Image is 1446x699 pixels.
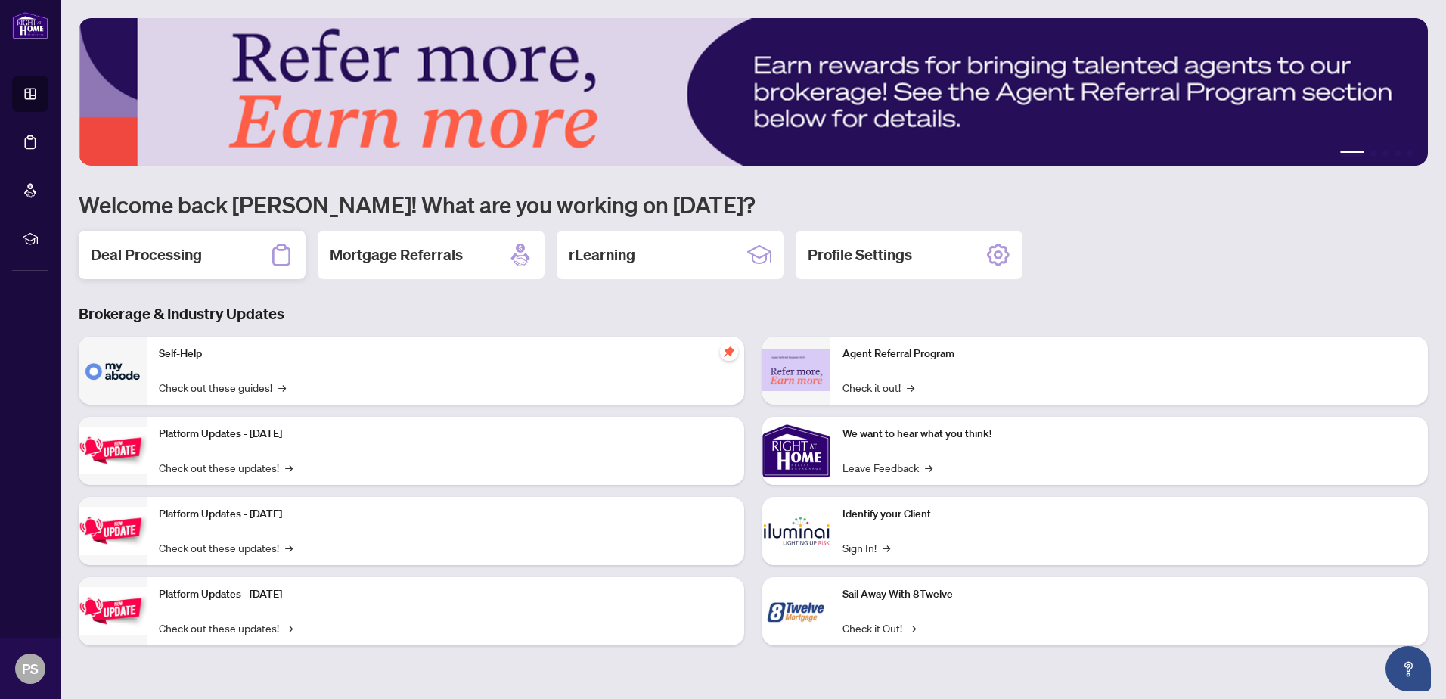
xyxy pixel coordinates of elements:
[22,658,39,679] span: PS
[159,346,732,362] p: Self-Help
[842,539,890,556] a: Sign In!→
[883,539,890,556] span: →
[842,426,1416,443] p: We want to hear what you think!
[842,459,932,476] a: Leave Feedback→
[907,379,914,396] span: →
[285,539,293,556] span: →
[79,303,1428,325] h3: Brokerage & Industry Updates
[842,586,1416,603] p: Sail Away With 8Twelve
[159,426,732,443] p: Platform Updates - [DATE]
[842,379,914,396] a: Check it out!→
[159,620,293,636] a: Check out these updates!→
[762,349,830,391] img: Agent Referral Program
[159,539,293,556] a: Check out these updates!→
[1395,151,1401,157] button: 4
[925,459,932,476] span: →
[91,244,202,266] h2: Deal Processing
[1382,151,1389,157] button: 3
[1340,151,1364,157] button: 1
[79,18,1428,166] img: Slide 0
[330,244,463,266] h2: Mortgage Referrals
[1385,646,1431,691] button: Open asap
[762,577,830,645] img: Sail Away With 8Twelve
[1370,151,1376,157] button: 2
[278,379,286,396] span: →
[159,379,286,396] a: Check out these guides!→
[842,620,916,636] a: Check it Out!→
[159,586,732,603] p: Platform Updates - [DATE]
[720,343,738,361] span: pushpin
[79,190,1428,219] h1: Welcome back [PERSON_NAME]! What are you working on [DATE]?
[79,427,147,474] img: Platform Updates - July 21, 2025
[79,507,147,555] img: Platform Updates - July 8, 2025
[1407,151,1413,157] button: 5
[569,244,635,266] h2: rLearning
[12,11,48,39] img: logo
[762,497,830,565] img: Identify your Client
[808,244,912,266] h2: Profile Settings
[285,459,293,476] span: →
[79,587,147,635] img: Platform Updates - June 23, 2025
[159,506,732,523] p: Platform Updates - [DATE]
[79,337,147,405] img: Self-Help
[762,417,830,485] img: We want to hear what you think!
[908,620,916,636] span: →
[842,506,1416,523] p: Identify your Client
[285,620,293,636] span: →
[159,459,293,476] a: Check out these updates!→
[842,346,1416,362] p: Agent Referral Program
